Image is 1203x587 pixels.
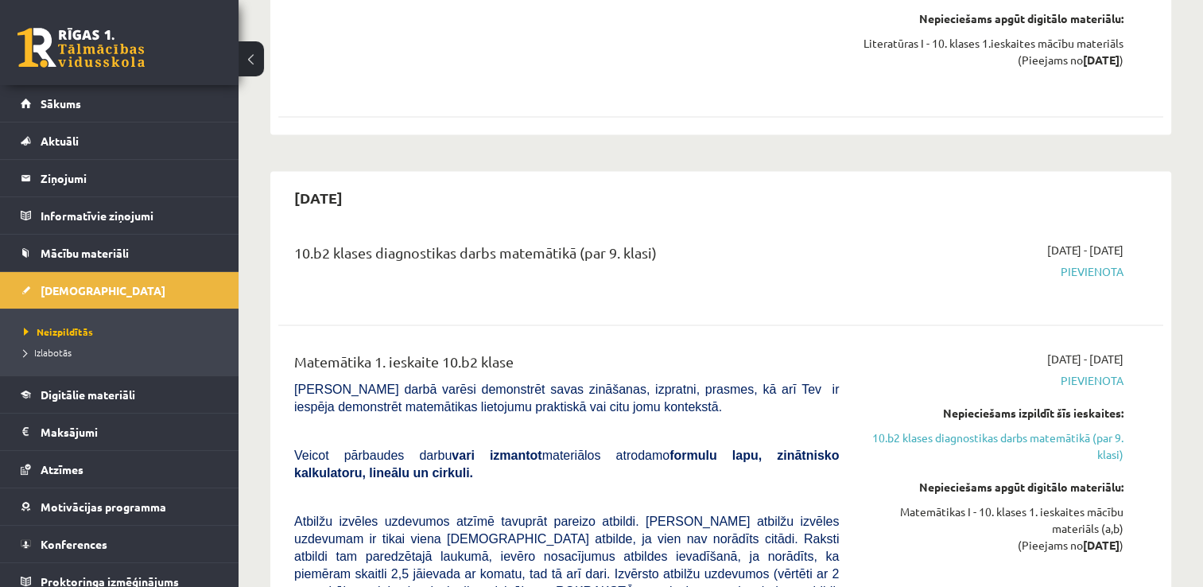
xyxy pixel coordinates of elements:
a: [DEMOGRAPHIC_DATA] [21,272,219,309]
legend: Ziņojumi [41,160,219,196]
span: Digitālie materiāli [41,387,135,402]
div: Nepieciešams izpildīt šīs ieskaites: [863,405,1123,422]
b: formulu lapu, zinātnisko kalkulatoru, lineālu un cirkuli. [294,449,839,480]
a: Mācību materiāli [21,235,219,271]
legend: Maksājumi [41,414,219,450]
span: [DEMOGRAPHIC_DATA] [41,283,165,297]
a: Ziņojumi [21,160,219,196]
span: [DATE] - [DATE] [1047,242,1123,259]
div: Matemātikas I - 10. klases 1. ieskaites mācību materiāls (a,b) (Pieejams no ) [863,503,1123,554]
span: Konferences [41,537,107,551]
a: Sākums [21,85,219,122]
a: Konferences [21,526,219,562]
a: Maksājumi [21,414,219,450]
a: Rīgas 1. Tālmācības vidusskola [17,28,145,68]
div: Matemātika 1. ieskaite 10.b2 klase [294,351,839,380]
a: Motivācijas programma [21,488,219,525]
a: 10.b2 klases diagnostikas darbs matemātikā (par 9. klasi) [863,430,1123,463]
a: Informatīvie ziņojumi [21,197,219,234]
div: Literatūras I - 10. klases 1.ieskaites mācību materiāls (Pieejams no ) [863,35,1123,68]
span: Mācību materiāli [41,246,129,260]
a: Digitālie materiāli [21,376,219,413]
strong: [DATE] [1083,538,1120,552]
a: Neizpildītās [24,325,223,339]
a: Atzīmes [21,451,219,488]
span: [DATE] - [DATE] [1047,351,1123,367]
a: Izlabotās [24,345,223,360]
div: 10.b2 klases diagnostikas darbs matemātikā (par 9. klasi) [294,242,839,271]
b: vari izmantot [452,449,541,462]
span: Aktuāli [41,134,79,148]
h2: [DATE] [278,179,359,216]
div: Nepieciešams apgūt digitālo materiālu: [863,479,1123,496]
span: Atzīmes [41,462,83,476]
div: Nepieciešams apgūt digitālo materiālu: [863,10,1123,27]
span: Neizpildītās [24,325,93,338]
span: Izlabotās [24,346,72,359]
legend: Informatīvie ziņojumi [41,197,219,234]
span: [PERSON_NAME] darbā varēsi demonstrēt savas zināšanas, izpratni, prasmes, kā arī Tev ir iespēja d... [294,383,839,414]
span: Pievienota [863,263,1123,280]
span: Sākums [41,96,81,111]
a: Aktuāli [21,122,219,159]
span: Pievienota [863,372,1123,389]
strong: [DATE] [1083,52,1120,67]
span: Motivācijas programma [41,500,166,514]
span: Veicot pārbaudes darbu materiālos atrodamo [294,449,839,480]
